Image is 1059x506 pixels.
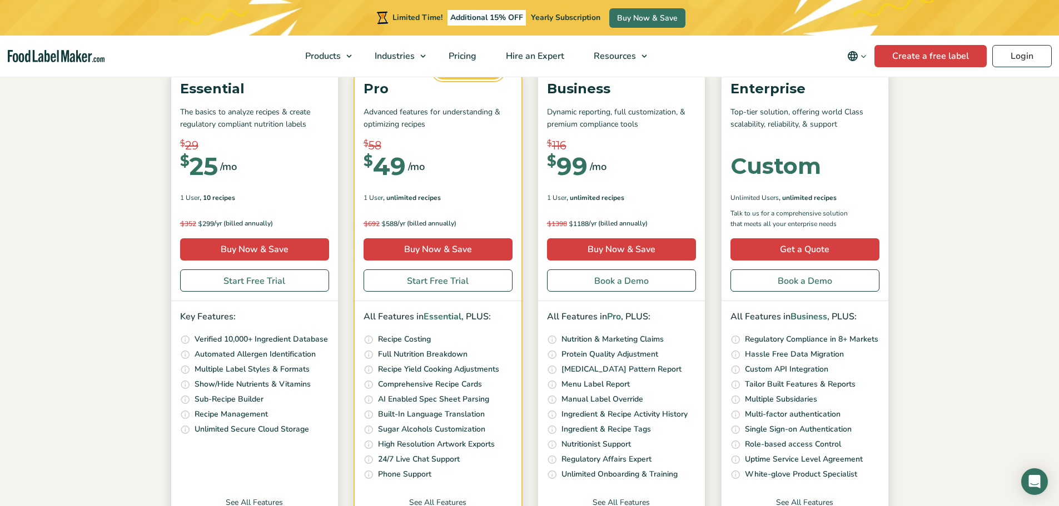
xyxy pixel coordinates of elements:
span: $ [198,219,202,228]
span: $ [180,137,185,150]
span: $ [364,219,368,228]
span: $ [547,219,551,228]
span: Pricing [445,50,478,62]
p: Talk to us for a comprehensive solution that meets all your enterprise needs [730,208,858,229]
a: Food Label Maker homepage [8,50,105,63]
span: $ [381,219,386,228]
span: $ [569,219,573,228]
span: 1 User [364,193,383,203]
del: 692 [364,219,380,228]
span: 1 User [547,193,566,203]
span: Essential [424,310,461,323]
span: $ [547,137,552,150]
span: /yr (billed annually) [214,218,273,229]
p: Enterprise [730,78,879,99]
span: Products [302,50,342,62]
p: Protein Quality Adjustment [561,348,658,360]
span: , Unlimited Recipes [779,193,837,203]
a: Create a free label [874,45,987,67]
del: 1398 [547,219,567,228]
a: Pricing [434,36,489,77]
p: Menu Label Report [561,378,630,390]
del: 352 [180,219,196,228]
p: Uptime Service Level Agreement [745,453,863,465]
p: Automated Allergen Identification [195,348,316,360]
span: Additional 15% OFF [448,10,526,26]
p: All Features in , PLUS: [364,310,513,324]
p: Top-tier solution, offering world Class scalability, reliability, & support [730,106,879,131]
p: Recipe Management [195,408,268,420]
span: 116 [552,137,566,154]
span: Hire an Expert [503,50,565,62]
p: Pro [364,78,513,99]
p: Hassle Free Data Migration [745,348,844,360]
span: Resources [590,50,637,62]
p: Multi-factor authentication [745,408,841,420]
p: Comprehensive Recipe Cards [378,378,482,390]
span: 58 [369,137,381,154]
span: 299 [180,218,214,229]
button: Change language [839,45,874,67]
p: Manual Label Override [561,393,643,405]
span: 29 [185,137,198,154]
span: /mo [408,159,425,174]
div: 25 [180,154,218,178]
p: Single Sign-on Authentication [745,423,852,435]
span: 1188 [547,218,589,229]
a: Book a Demo [730,269,879,292]
a: Buy Now & Save [180,238,329,260]
p: Unlimited Onboarding & Training [561,468,678,480]
p: Nutrition & Marketing Claims [561,333,664,345]
span: /yr (billed annually) [397,218,456,229]
p: High Resolution Artwork Exports [378,438,495,450]
p: Role-based access Control [745,438,841,450]
span: $ [547,154,556,168]
span: $ [180,154,190,168]
span: Industries [371,50,416,62]
p: Sub-Recipe Builder [195,393,263,405]
div: Custom [730,155,821,177]
p: Nutritionist Support [561,438,631,450]
p: Full Nutrition Breakdown [378,348,468,360]
p: Advanced features for understanding & optimizing recipes [364,106,513,131]
p: Ingredient & Recipe Activity History [561,408,688,420]
p: Recipe Costing [378,333,431,345]
p: Regulatory Affairs Expert [561,453,652,465]
div: Open Intercom Messenger [1021,468,1048,495]
span: Yearly Subscription [531,12,600,23]
p: Custom API Integration [745,363,828,375]
p: Multiple Subsidaries [745,393,817,405]
p: Phone Support [378,468,431,480]
p: [MEDICAL_DATA] Pattern Report [561,363,682,375]
a: Products [291,36,357,77]
p: All Features in , PLUS: [547,310,696,324]
a: Buy Now & Save [609,8,685,28]
p: All Features in , PLUS: [730,310,879,324]
p: Business [547,78,696,99]
p: Recipe Yield Cooking Adjustments [378,363,499,375]
p: Show/Hide Nutrients & Vitamins [195,378,311,390]
a: Resources [579,36,653,77]
a: Start Free Trial [180,269,329,292]
p: Built-In Language Translation [378,408,485,420]
span: Unlimited Users [730,193,779,203]
a: Login [992,45,1052,67]
span: , Unlimited Recipes [566,193,624,203]
span: Pro [607,310,621,323]
span: $ [180,219,185,228]
a: Start Free Trial [364,269,513,292]
a: Industries [360,36,431,77]
p: Sugar Alcohols Customization [378,423,485,435]
span: , 10 Recipes [200,193,235,203]
span: , Unlimited Recipes [383,193,441,203]
span: 588 [364,218,397,229]
p: Essential [180,78,329,99]
p: 24/7 Live Chat Support [378,453,460,465]
p: Key Features: [180,310,329,324]
div: 49 [364,154,406,178]
a: Book a Demo [547,269,696,292]
a: Buy Now & Save [364,238,513,260]
p: AI Enabled Spec Sheet Parsing [378,393,489,405]
a: Buy Now & Save [547,238,696,260]
span: $ [364,154,373,168]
